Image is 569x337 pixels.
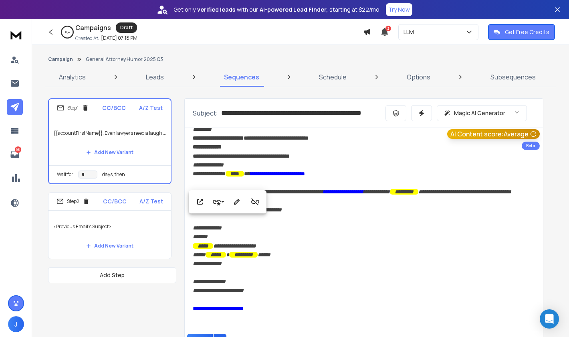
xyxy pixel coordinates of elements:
p: 0 % [65,30,70,35]
p: CC/BCC [102,104,126,112]
a: Options [402,67,435,87]
button: Add Step [48,267,176,283]
p: 95 [15,146,21,153]
button: AI Content score:Average [447,129,540,139]
div: Step 2 [56,198,90,205]
p: Subject: [193,108,218,118]
p: Options [407,72,430,82]
button: Campaign [48,56,73,63]
p: General Attorney Humor 2025 Q3 [86,56,163,63]
p: <Previous Email's Subject> [53,215,166,238]
li: Step2CC/BCCA/Z Test<Previous Email's Subject>Add New Variant [48,192,172,259]
button: Magic AI Generator [437,105,527,121]
a: Subsequences [486,67,541,87]
p: CC/BCC [103,197,127,205]
p: Try Now [388,6,410,14]
button: Get Free Credits [488,24,555,40]
p: Subsequences [490,72,536,82]
div: Draft [116,22,137,33]
p: A/Z Test [139,197,163,205]
button: Edit Link [229,194,244,210]
h1: Campaigns [75,23,111,32]
p: Created At: [75,35,99,42]
strong: AI-powered Lead Finder, [260,6,328,14]
a: Analytics [54,67,91,87]
button: Add New Variant [80,144,140,160]
button: Open Link [192,194,208,210]
button: J [8,316,24,332]
p: Schedule [319,72,347,82]
p: Sequences [224,72,259,82]
img: logo [8,27,24,42]
p: Wait for [57,171,73,178]
p: days, then [102,171,125,178]
p: Get only with our starting at $22/mo [174,6,379,14]
li: Step1CC/BCCA/Z Test{{accountFirstName}}, Even lawyers need a laugh sometimes…Add New VariantWait ... [48,98,172,184]
p: Get Free Credits [505,28,549,36]
a: Sequences [219,67,264,87]
button: Add New Variant [80,238,140,254]
p: LLM [404,28,417,36]
p: Leads [146,72,164,82]
a: Schedule [314,67,351,87]
button: Try Now [386,3,412,16]
a: 95 [7,146,23,162]
span: 2 [385,26,391,31]
button: Style [211,194,226,210]
p: A/Z Test [139,104,163,112]
strong: verified leads [197,6,235,14]
p: Magic AI Generator [454,109,505,117]
div: Step 1 [57,104,89,112]
p: {{accountFirstName}}, Even lawyers need a laugh sometimes… [54,122,166,144]
p: Analytics [59,72,86,82]
div: Open Intercom Messenger [540,309,559,329]
p: [DATE] 07:18 PM [101,35,137,41]
a: Leads [141,67,169,87]
div: Beta [522,142,540,150]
